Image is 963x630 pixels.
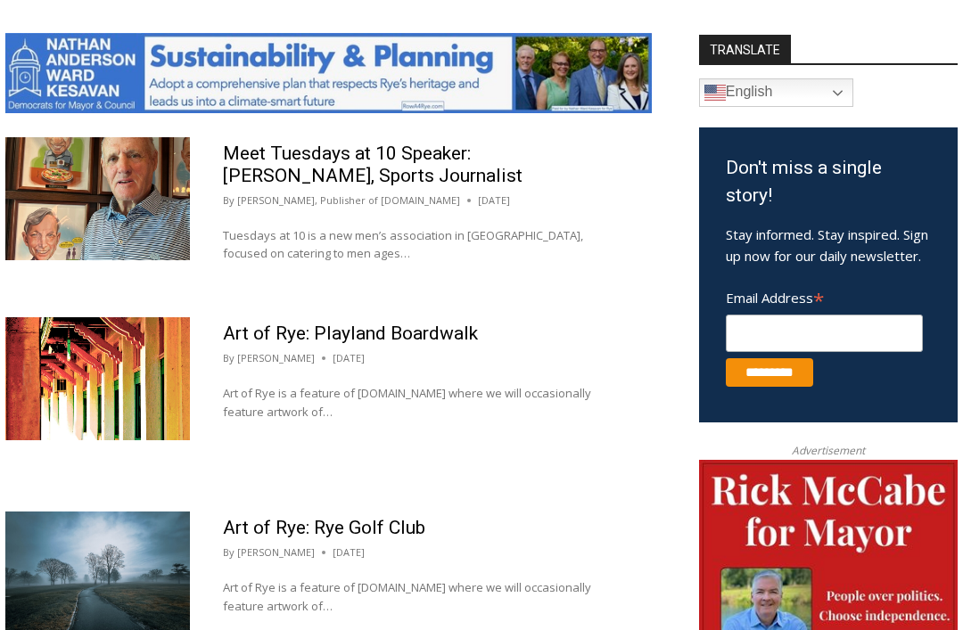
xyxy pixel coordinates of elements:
[5,137,190,260] img: (PHOTO: Mark Mulvoy at the Burning Tree Club in Bethesda, Maryland. Contributed.)
[223,384,619,421] p: Art of Rye is a feature of [DOMAIN_NAME] where we will occasionally feature artwork of…
[726,280,923,312] label: Email Address
[333,544,365,560] time: [DATE]
[699,35,791,63] strong: TRANSLATE
[1,177,258,222] a: [PERSON_NAME] Read Sanctuary Fall Fest: [DATE]
[223,192,235,209] span: By
[774,442,883,459] span: Advertisement
[450,1,843,173] div: "[PERSON_NAME] and I covered the [DATE] Parade, which was a really eye opening experience as I ha...
[223,544,235,560] span: By
[14,179,228,220] h4: [PERSON_NAME] Read Sanctuary Fall Fest: [DATE]
[186,53,249,146] div: Face Painting
[223,578,619,616] p: Art of Rye is a feature of [DOMAIN_NAME] where we will occasionally feature artwork of…
[466,177,827,217] span: Intern @ [DOMAIN_NAME]
[429,173,864,222] a: Intern @ [DOMAIN_NAME]
[223,323,478,344] a: Art of Rye: Playland Boardwalk
[726,224,931,266] p: Stay informed. Stay inspired. Sign up now for our daily newsletter.
[478,192,510,209] time: [DATE]
[699,78,853,107] a: English
[5,317,190,440] img: [PHOTO: Playland Boardwalk. Under the awning that stretches the length of the shore. By JoAnn Can...
[186,151,194,168] div: 3
[726,154,931,210] h3: Don't miss a single story!
[237,351,315,364] a: [PERSON_NAME]
[333,350,365,366] time: [DATE]
[223,143,523,186] a: Meet Tuesdays at 10 Speaker: [PERSON_NAME], Sports Journalist
[199,151,203,168] div: /
[223,517,425,538] a: Art of Rye: Rye Golf Club
[223,350,235,366] span: By
[237,193,460,207] a: [PERSON_NAME], Publisher of [DOMAIN_NAME]
[223,226,619,264] p: Tuesdays at 10 is a new men’s association in [GEOGRAPHIC_DATA], focused on catering to men ages…
[237,545,315,559] a: [PERSON_NAME]
[208,151,216,168] div: 6
[704,82,726,103] img: en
